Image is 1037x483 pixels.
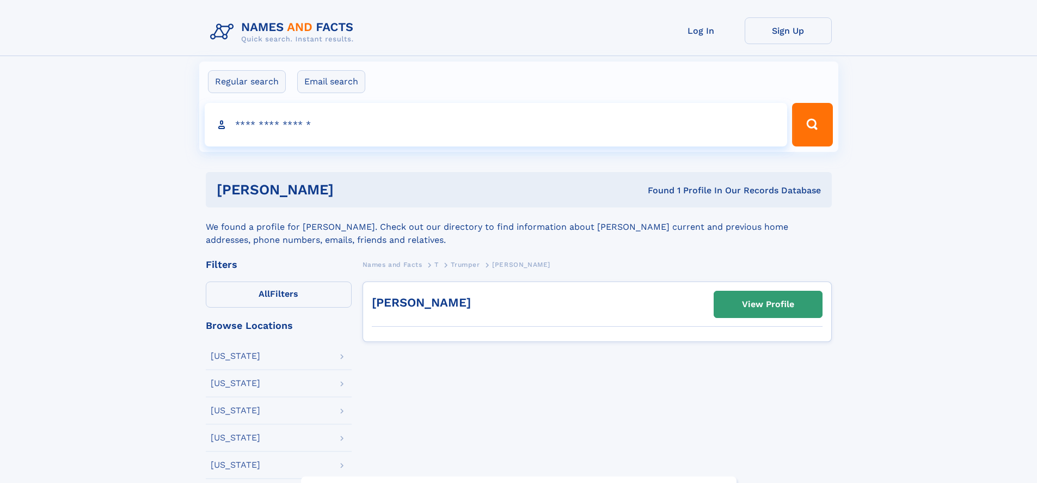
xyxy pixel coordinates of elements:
[206,282,352,308] label: Filters
[217,183,491,197] h1: [PERSON_NAME]
[205,103,788,146] input: search input
[372,296,471,309] a: [PERSON_NAME]
[492,261,550,268] span: [PERSON_NAME]
[792,103,832,146] button: Search Button
[451,261,480,268] span: Trumper
[206,17,363,47] img: Logo Names and Facts
[434,261,439,268] span: T
[434,258,439,271] a: T
[363,258,422,271] a: Names and Facts
[206,260,352,270] div: Filters
[206,321,352,331] div: Browse Locations
[742,292,794,317] div: View Profile
[206,207,832,247] div: We found a profile for [PERSON_NAME]. Check out our directory to find information about [PERSON_N...
[211,352,260,360] div: [US_STATE]
[208,70,286,93] label: Regular search
[211,461,260,469] div: [US_STATE]
[211,433,260,442] div: [US_STATE]
[490,185,821,197] div: Found 1 Profile In Our Records Database
[211,406,260,415] div: [US_STATE]
[658,17,745,44] a: Log In
[451,258,480,271] a: Trumper
[211,379,260,388] div: [US_STATE]
[259,289,270,299] span: All
[745,17,832,44] a: Sign Up
[297,70,365,93] label: Email search
[714,291,822,317] a: View Profile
